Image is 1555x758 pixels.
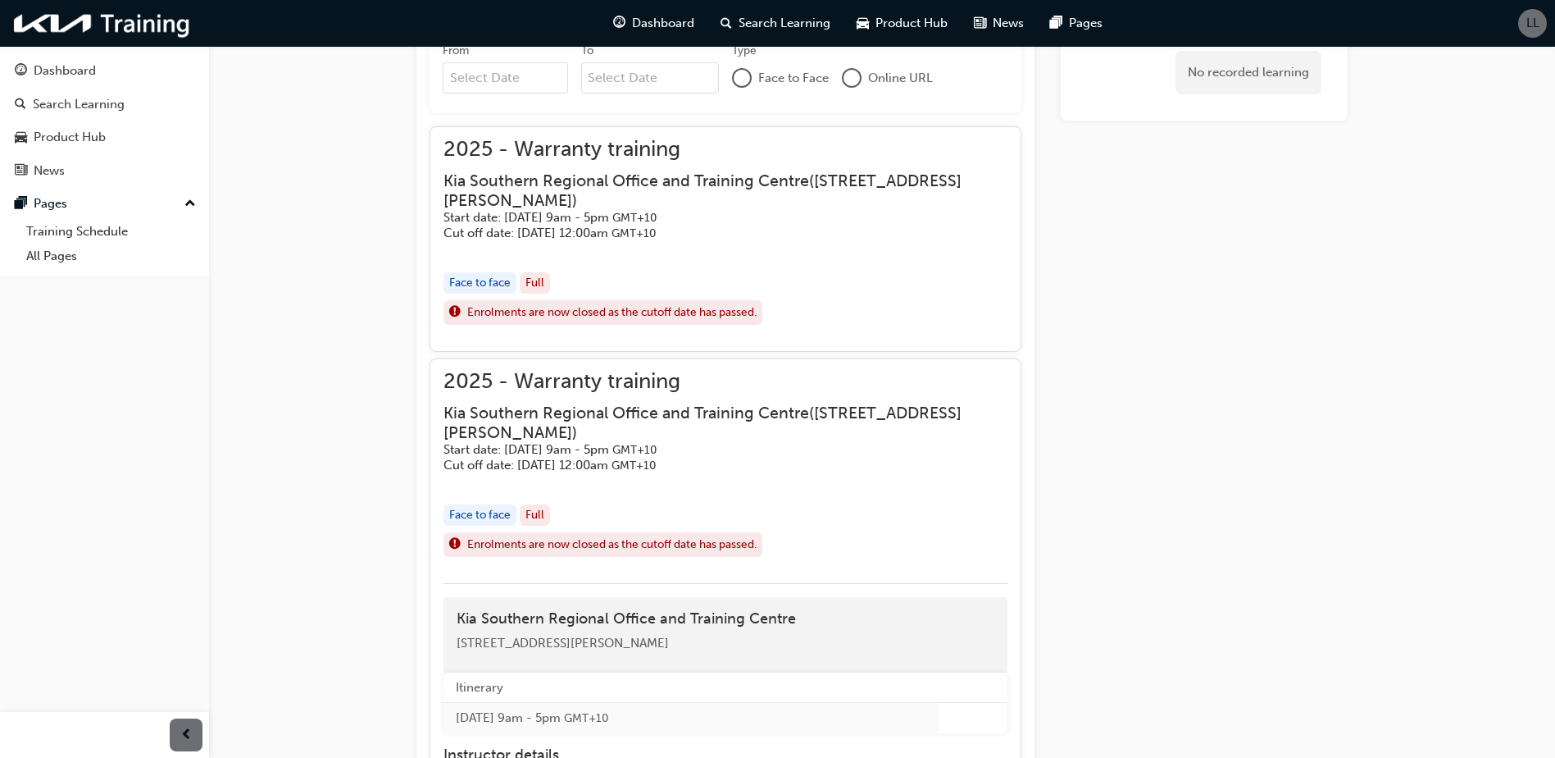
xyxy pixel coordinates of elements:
a: pages-iconPages [1037,7,1116,40]
span: car-icon [15,130,27,145]
div: No recorded learning [1175,51,1321,94]
div: Search Learning [33,95,125,114]
a: Search Learning [7,89,202,120]
button: Pages [7,189,202,219]
a: Training Schedule [20,219,202,244]
span: Online URL [868,69,933,88]
span: Product Hub [875,14,948,33]
div: Dashboard [34,62,96,80]
div: Face to face [443,272,516,295]
h5: Start date: [DATE] 9am - 5pm [443,210,981,226]
button: 2025 - Warranty trainingKia Southern Regional Office and Training Centre([STREET_ADDRESS][PERSON_... [443,140,1007,338]
div: Full [520,505,550,527]
input: From [443,62,568,94]
span: prev-icon [180,725,193,746]
a: All Pages [20,244,202,269]
div: Full [520,272,550,295]
span: guage-icon [613,13,625,34]
div: To [581,43,593,59]
button: 2025 - Warranty trainingKia Southern Regional Office and Training Centre([STREET_ADDRESS][PERSON_... [443,372,1007,570]
span: Australian Eastern Standard Time GMT+10 [612,226,656,240]
a: Dashboard [7,56,202,86]
h4: Kia Southern Regional Office and Training Centre [457,610,994,628]
td: [DATE] 9am - 5pm [443,703,939,733]
div: Product Hub [34,128,106,147]
th: Itinerary [443,673,939,703]
span: Enrolments are now closed as the cutoff date has passed. [467,536,757,555]
span: [STREET_ADDRESS][PERSON_NAME] [457,636,669,651]
span: news-icon [15,164,27,179]
h3: Kia Southern Regional Office and Training Centre ( [STREET_ADDRESS][PERSON_NAME] ) [443,171,981,210]
span: Australian Eastern Standard Time GMT+10 [564,711,608,725]
a: search-iconSearch Learning [707,7,843,40]
span: Pages [1069,14,1103,33]
div: From [443,43,469,59]
a: Product Hub [7,122,202,153]
span: pages-icon [15,197,27,212]
a: car-iconProduct Hub [843,7,961,40]
span: exclaim-icon [449,302,461,323]
span: Dashboard [632,14,694,33]
span: Australian Eastern Standard Time GMT+10 [612,443,657,457]
h5: Start date: [DATE] 9am - 5pm [443,442,981,458]
div: Pages [34,194,67,213]
input: To [581,62,720,94]
span: Enrolments are now closed as the cutoff date has passed. [467,304,757,322]
span: search-icon [721,13,732,34]
span: Face to Face [758,69,829,88]
h5: Cut off date: [DATE] 12:00am [443,458,981,473]
span: LL [1526,14,1539,33]
span: Australian Eastern Standard Time GMT+10 [612,211,657,225]
span: up-icon [184,194,196,215]
div: News [34,162,65,180]
h5: Cut off date: [DATE] 12:00am [443,226,981,241]
div: Type [732,43,757,59]
button: LL [1518,9,1547,38]
img: kia-training [8,7,197,40]
span: news-icon [974,13,986,34]
span: exclaim-icon [449,534,461,555]
div: Face to face [443,505,516,527]
span: pages-icon [1050,13,1062,34]
span: News [993,14,1024,33]
a: guage-iconDashboard [600,7,707,40]
span: 2025 - Warranty training [443,372,1007,391]
span: car-icon [857,13,869,34]
span: 2025 - Warranty training [443,140,1007,159]
button: DashboardSearch LearningProduct HubNews [7,53,202,189]
span: search-icon [15,98,26,112]
span: guage-icon [15,64,27,79]
span: Australian Eastern Standard Time GMT+10 [612,459,656,473]
a: News [7,156,202,186]
a: news-iconNews [961,7,1037,40]
span: Search Learning [739,14,830,33]
h3: Kia Southern Regional Office and Training Centre ( [STREET_ADDRESS][PERSON_NAME] ) [443,404,981,442]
